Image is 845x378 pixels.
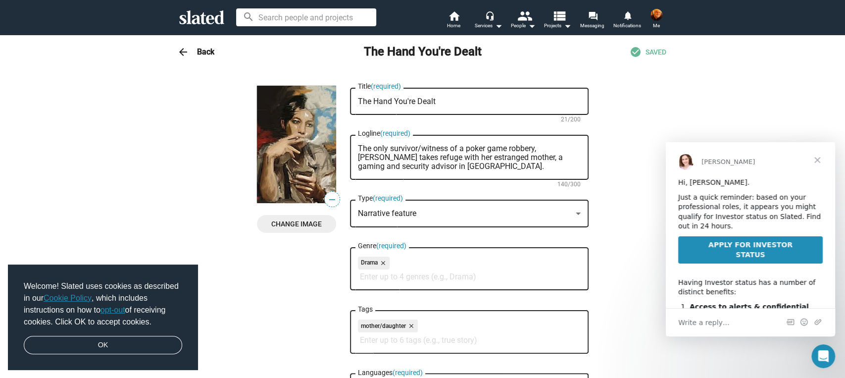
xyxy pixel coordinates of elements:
[378,259,387,268] mat-icon: close
[506,10,541,32] button: People
[650,9,662,21] img: Harry Longstreet
[364,44,482,60] h2: The Hand You're Dealt
[44,294,92,302] a: Cookie Policy
[575,10,610,32] a: Messaging
[12,174,64,187] span: Write a reply…
[265,215,328,233] span: Change Image
[8,265,198,371] div: cookieconsent
[493,20,504,32] mat-icon: arrow_drop_down
[360,272,583,281] input: Enter up to 4 genres (e.g., Drama)
[485,11,494,20] mat-icon: headset_mic
[511,20,536,32] div: People
[551,8,566,23] mat-icon: view_list
[358,209,416,218] span: Narrative feature
[24,280,182,328] span: Welcome! Slated uses cookies as described in our , which includes instructions on how to of recei...
[666,142,835,336] iframe: Intercom live chat message
[544,20,571,32] span: Projects
[406,322,415,330] mat-icon: close
[646,48,666,57] span: SAVED
[177,46,189,58] mat-icon: arrow_back
[358,257,390,270] mat-chip: Drama
[645,7,668,33] button: Harry LongstreetMe
[517,8,531,23] mat-icon: people
[437,10,471,32] a: Home
[471,10,506,32] button: Services
[613,20,641,32] span: Notifications
[358,320,418,332] mat-chip: mother/daughter
[24,336,182,355] a: dismiss cookie message
[541,10,575,32] button: Projects
[811,344,835,368] iframe: Intercom live chat
[24,161,143,178] b: Access to alerts & confidential deal terms.
[561,116,581,124] mat-hint: 21/200
[100,306,125,314] a: opt-out
[653,20,660,32] span: Me
[447,20,460,32] span: Home
[360,336,583,345] input: Enter up to 6 tags (e.g., true story)
[197,47,214,57] h3: Back
[580,20,604,32] span: Messaging
[24,160,157,224] li: Every time a project on Slated reaches a Project Score of 70 or higher, we send an alert to all m...
[610,10,645,32] a: Notifications
[561,20,573,32] mat-icon: arrow_drop_down
[588,11,597,20] mat-icon: forum
[526,20,538,32] mat-icon: arrow_drop_down
[257,86,336,203] img: The Hand You're Dealt
[325,193,340,206] span: —
[475,20,502,32] div: Services
[448,10,460,22] mat-icon: home
[236,8,376,26] input: Search people and projects
[557,181,581,189] mat-hint: 140/300
[630,46,642,58] mat-icon: check_circle
[257,215,336,233] button: Change Image
[622,10,632,20] mat-icon: notifications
